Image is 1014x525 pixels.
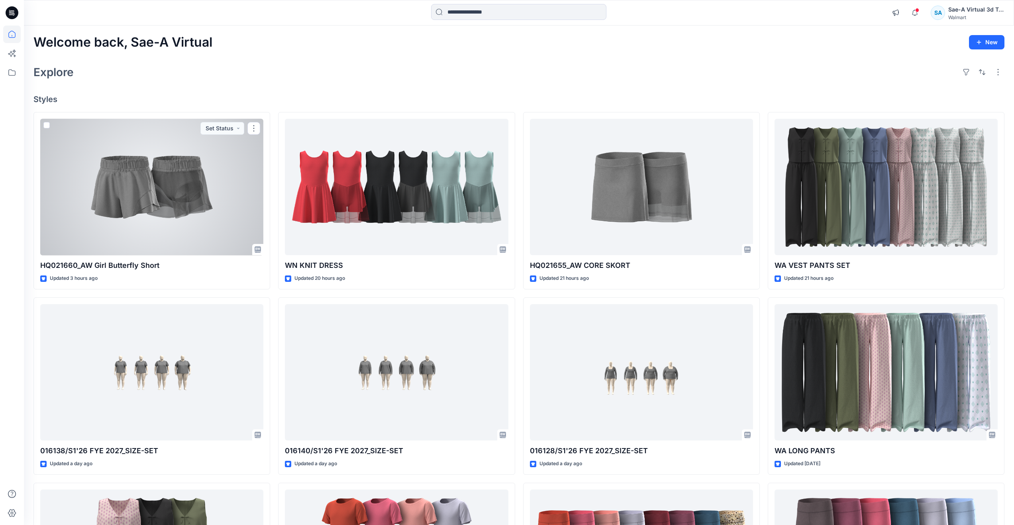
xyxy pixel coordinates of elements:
div: SA [931,6,945,20]
div: Walmart [948,14,1004,20]
a: WA VEST PANTS SET [775,119,998,256]
a: 016138/S1'26 FYE 2027_SIZE-SET [40,304,263,441]
div: Sae-A Virtual 3d Team [948,5,1004,14]
a: 016140/S1'26 FYE 2027_SIZE-SET [285,304,508,441]
p: WA VEST PANTS SET [775,260,998,271]
a: HQ021660_AW Girl Butterfly Short [40,119,263,256]
p: WA LONG PANTS [775,445,998,456]
p: WN KNIT DRESS [285,260,508,271]
p: Updated 3 hours ago [50,274,98,283]
a: WA LONG PANTS [775,304,998,441]
h4: Styles [33,94,1004,104]
a: 016128/S1'26 FYE 2027_SIZE-SET [530,304,753,441]
p: HQ021655_AW CORE SKORT [530,260,753,271]
p: 016140/S1'26 FYE 2027_SIZE-SET [285,445,508,456]
p: Updated a day ago [539,460,582,468]
p: Updated [DATE] [784,460,820,468]
p: Updated a day ago [294,460,337,468]
p: Updated a day ago [50,460,92,468]
a: HQ021655_AW CORE SKORT [530,119,753,256]
p: Updated 20 hours ago [294,274,345,283]
p: 016128/S1'26 FYE 2027_SIZE-SET [530,445,753,456]
p: Updated 21 hours ago [539,274,589,283]
button: New [969,35,1004,49]
h2: Explore [33,66,74,79]
p: HQ021660_AW Girl Butterfly Short [40,260,263,271]
p: Updated 21 hours ago [784,274,834,283]
p: 016138/S1'26 FYE 2027_SIZE-SET [40,445,263,456]
h2: Welcome back, Sae-A Virtual [33,35,212,50]
a: WN KNIT DRESS [285,119,508,256]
